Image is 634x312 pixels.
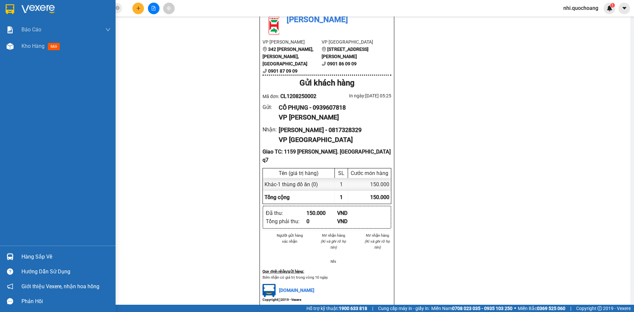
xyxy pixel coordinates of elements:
[339,306,367,311] strong: 1900 633 818
[116,6,120,10] span: close-circle
[3,28,46,35] li: VP [PERSON_NAME]
[518,305,565,312] span: Miền Bắc
[279,103,386,112] div: CÔ PHỤNG - 0939607818
[3,37,8,41] span: environment
[279,288,314,293] span: [DOMAIN_NAME]
[263,69,267,73] span: phone
[306,305,367,312] span: Hỗ trợ kỹ thuật:
[7,283,13,290] span: notification
[279,135,386,145] div: VP [GEOGRAPHIC_DATA]
[264,181,318,188] span: Khác - 1 thùng đồ ăn (0)
[327,92,391,99] div: In ngày: [DATE] 05:25
[611,3,614,8] span: 1
[7,268,13,275] span: question-circle
[266,217,306,225] div: Tổng phải thu :
[263,297,391,304] div: Copyright 2019 - Vexere
[3,3,96,16] li: [PERSON_NAME]
[166,6,171,11] span: aim
[340,194,343,200] span: 1
[136,6,141,11] span: plus
[348,178,391,191] div: 150.000
[322,47,369,59] b: [STREET_ADDRESS][PERSON_NAME]
[621,5,627,11] span: caret-down
[21,252,111,262] div: Hàng sắp về
[320,232,348,238] li: NV nhận hàng
[372,305,373,312] span: |
[263,14,391,26] li: [PERSON_NAME]
[279,125,386,135] div: [PERSON_NAME] - 0817328329
[148,3,159,14] button: file-add
[276,232,304,244] li: Người gửi hàng xác nhận
[514,307,516,310] span: ⚪️
[263,38,322,46] li: VP [PERSON_NAME]
[21,282,99,291] span: Giới thiệu Vexere, nhận hoa hồng
[21,43,45,49] span: Kho hàng
[266,209,306,217] div: Đã thu :
[6,4,14,14] img: logo-vxr
[21,296,111,306] div: Phản hồi
[378,305,430,312] span: Cung cấp máy in - giấy in:
[370,194,389,200] span: 150.000
[7,43,14,50] img: warehouse-icon
[7,298,13,304] span: message
[132,3,144,14] button: plus
[322,61,326,66] span: phone
[431,305,512,312] span: Miền Nam
[337,217,368,225] div: VND
[263,284,276,297] img: logo.jpg
[280,93,316,99] span: CL1208250002
[350,170,389,176] div: Cước món hàng
[264,194,290,200] span: Tổng cộng
[263,274,391,280] p: Biên nhận có giá trị trong vòng 10 ngày.
[116,5,120,12] span: close-circle
[320,259,348,264] li: Nhi
[278,298,281,301] span: copyright
[46,28,88,50] li: VP [GEOGRAPHIC_DATA]
[322,47,326,52] span: environment
[7,26,14,33] img: solution-icon
[597,306,602,311] span: copyright
[264,170,333,176] div: Tên (giá trị hàng)
[21,267,111,277] div: Hướng dẫn sử dụng
[263,103,279,111] div: Gửi :
[263,148,391,164] div: Giao TC: 1159 [PERSON_NAME]. [GEOGRAPHIC_DATA] q7
[327,61,357,66] b: 0901 86 09 09
[279,112,386,122] div: VP [PERSON_NAME]
[558,4,604,12] span: nhi.quochoang
[268,68,298,74] b: 0901 87 09 09
[607,5,613,11] img: icon-new-feature
[263,125,279,134] div: Nhận :
[321,239,346,250] i: (Kí và ghi rõ họ tên)
[322,38,381,46] li: VP [GEOGRAPHIC_DATA]
[337,209,368,217] div: VND
[263,14,286,37] img: logo.jpg
[570,305,571,312] span: |
[48,43,60,50] span: mới
[306,217,337,225] div: 0
[306,209,337,217] div: 150.000
[618,3,630,14] button: caret-down
[3,3,26,26] img: logo.jpg
[7,253,14,260] img: warehouse-icon
[263,77,391,89] div: Gửi khách hàng
[363,232,391,238] li: NV nhận hàng
[336,170,346,176] div: SL
[263,92,327,100] div: Mã đơn:
[335,178,348,191] div: 1
[452,306,512,311] strong: 0708 023 035 - 0935 103 250
[365,239,390,250] i: (Kí và ghi rõ họ tên)
[537,306,565,311] strong: 0369 525 060
[263,47,313,66] b: 342 [PERSON_NAME], [PERSON_NAME], [GEOGRAPHIC_DATA]
[21,25,41,34] span: Báo cáo
[263,47,267,52] span: environment
[163,3,175,14] button: aim
[105,27,111,32] span: down
[151,6,156,11] span: file-add
[610,3,615,8] sup: 1
[263,268,391,274] div: Quy định nhận/gửi hàng :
